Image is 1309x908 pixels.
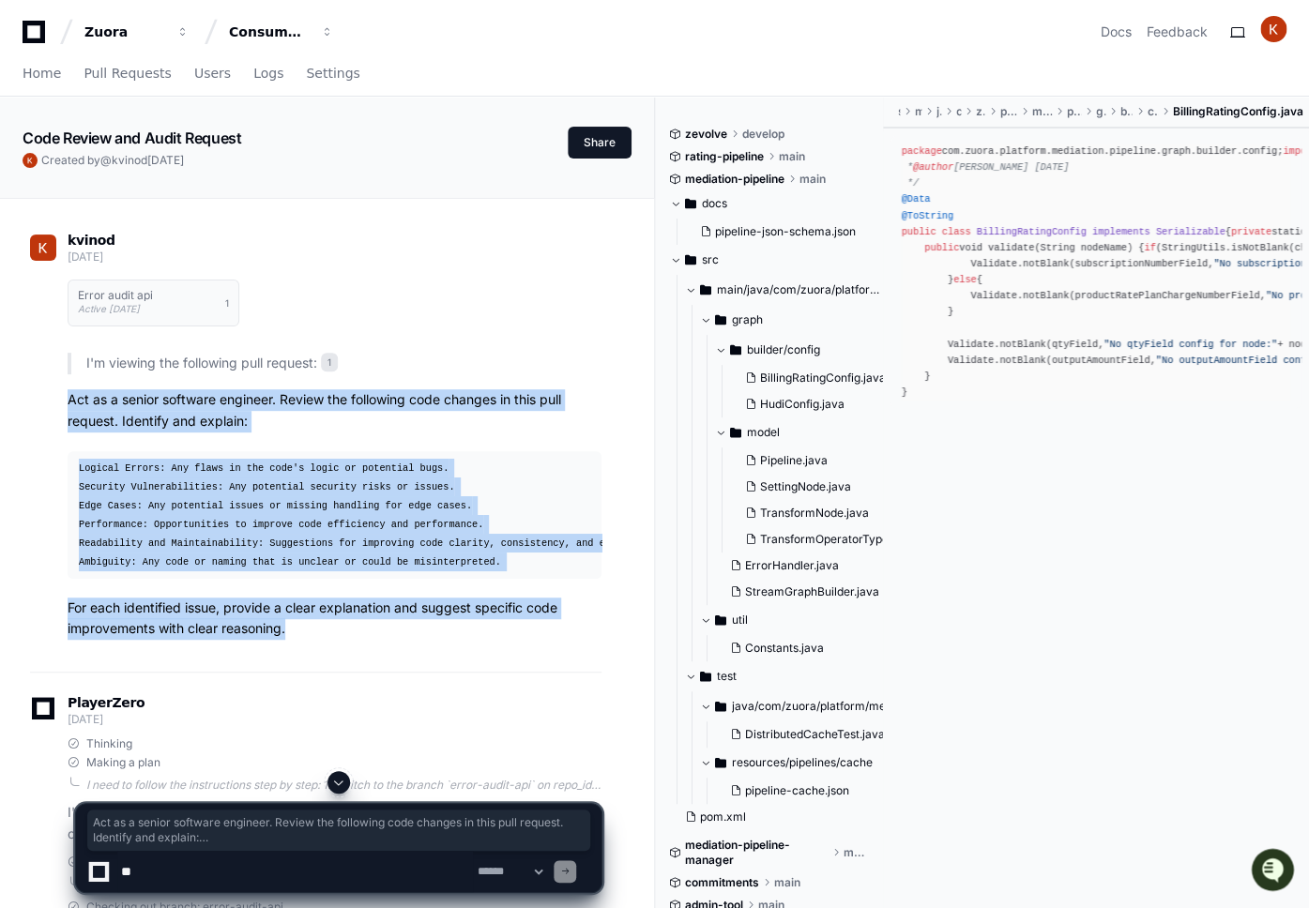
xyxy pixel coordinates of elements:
[700,305,899,335] button: graph
[670,189,869,219] button: docs
[306,53,359,96] a: Settings
[23,129,241,147] app-text-character-animate: Code Review and Audit Request
[747,342,820,357] span: builder/config
[1120,104,1133,119] span: builder
[1067,104,1081,119] span: pipeline
[745,727,885,742] span: DistributedCacheTest.java
[86,736,132,751] span: Thinking
[23,68,61,79] span: Home
[902,226,936,237] span: public
[1031,104,1051,119] span: mediation
[717,669,737,684] span: test
[1147,23,1208,41] button: Feedback
[78,290,153,301] h1: Error audit api
[68,598,601,641] p: For each identified issue, provide a clear explanation and suggest specific code improvements wit...
[715,751,726,774] svg: Directory
[956,104,961,119] span: com
[738,391,903,417] button: HudiConfig.java
[84,68,171,79] span: Pull Requests
[19,19,56,56] img: PlayerZero
[779,149,805,164] span: main
[700,665,711,688] svg: Directory
[723,721,888,748] button: DistributedCacheTest.java
[924,242,959,253] span: public
[19,75,342,105] div: Welcome
[745,584,879,599] span: StreamGraphBuilder.java
[685,249,696,271] svg: Directory
[68,697,145,708] span: PlayerZero
[670,245,869,275] button: src
[738,365,903,391] button: BillingRatingConfig.java
[685,275,884,305] button: main/java/com/zuora/platform/mediation/pipeline
[194,53,231,96] a: Users
[68,280,239,326] button: Error audit apiActive [DATE]1
[732,312,763,327] span: graph
[1156,226,1225,237] span: Serializable
[319,145,342,168] button: Start new chat
[915,104,921,119] span: main
[68,233,115,248] span: kvinod
[738,474,914,500] button: SettingNode.java
[730,339,741,361] svg: Directory
[64,140,308,159] div: Start new chat
[1144,242,1155,253] span: if
[700,691,899,721] button: java/com/zuora/platform/mediation/pipeline/graph/cache
[77,15,197,49] button: Zuora
[19,140,53,174] img: 1756235613930-3d25f9e4-fa56-45dd-b3ad-e072dfbd1548
[715,417,914,447] button: model
[745,558,839,573] span: ErrorHandler.java
[702,196,727,211] span: docs
[1101,23,1132,41] a: Docs
[685,192,696,215] svg: Directory
[78,303,140,314] span: Active [DATE]
[321,353,338,371] span: 1
[306,68,359,79] span: Settings
[902,193,931,204] span: @Data
[1260,16,1286,42] img: ACg8ocIO7jtkWN8S2iLRBR-u1BMcRY5-kg2T8U2dj_CWIxGKEUqXVg=s96-c
[902,210,953,221] span: @ToString
[685,149,764,164] span: rating-pipeline
[1173,104,1303,119] span: BillingRatingConfig.java
[68,712,102,726] span: [DATE]
[1104,339,1277,350] span: "No qtyField config for node:"
[953,274,977,285] span: else
[732,699,899,714] span: java/com/zuora/platform/mediation/pipeline/graph/cache
[221,15,342,49] button: Consumption
[902,144,1290,401] div: com.zuora.platform.mediation.pipeline.graph.builder.config; com.fasterxml.[PERSON_NAME]. .JsonPro...
[700,748,899,778] button: resources/pipelines/cache
[902,145,942,157] span: package
[41,153,184,168] span: Created by
[799,172,826,187] span: main
[1147,104,1158,119] span: config
[760,453,828,468] span: Pipeline.java
[693,219,858,245] button: pipeline-json-schema.json
[976,104,984,119] span: zuora
[760,532,914,547] span: TransformOperatorType.java
[68,250,102,264] span: [DATE]
[715,335,914,365] button: builder/config
[999,104,1016,119] span: platform
[738,500,914,526] button: TransformNode.java
[187,197,227,211] span: Pylon
[23,153,38,168] img: ACg8ocIO7jtkWN8S2iLRBR-u1BMcRY5-kg2T8U2dj_CWIxGKEUqXVg=s96-c
[730,421,741,444] svg: Directory
[700,279,711,301] svg: Directory
[715,609,726,631] svg: Directory
[225,295,229,310] span: 1
[23,53,61,96] a: Home
[147,153,184,167] span: [DATE]
[760,371,886,386] span: BillingRatingConfig.java
[229,23,310,41] div: Consumption
[84,53,171,96] a: Pull Requests
[685,661,884,691] button: test
[936,104,941,119] span: java
[79,462,715,567] code: Logical Errors: Any flaws in the code's logic or potential bugs. Security Vulnerabilities: Any po...
[1096,104,1105,119] span: graph
[738,447,914,474] button: Pipeline.java
[732,613,748,628] span: util
[253,68,283,79] span: Logs
[253,53,283,96] a: Logs
[760,397,845,412] span: HudiConfig.java
[64,159,237,174] div: We're available if you need us!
